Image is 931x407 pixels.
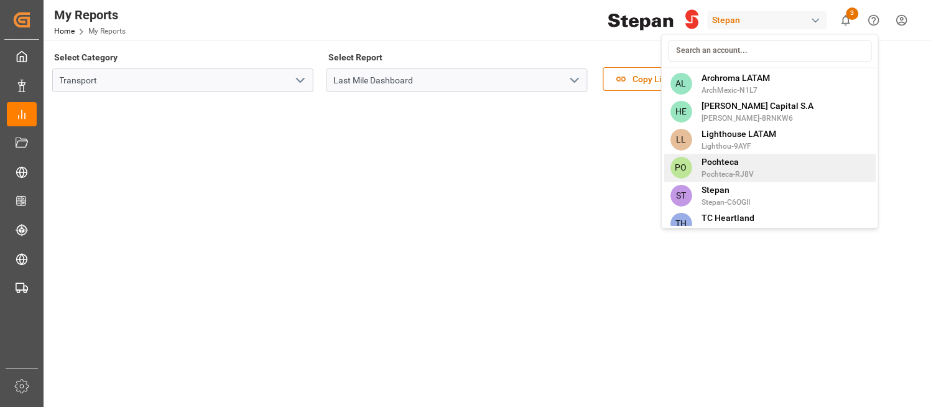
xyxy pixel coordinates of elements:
span: Pochteca-RJ8V [702,169,754,180]
span: AL [670,73,692,95]
span: Pochteca [702,156,754,169]
span: PO [670,157,692,179]
span: Lighthouse LATAM [702,128,777,141]
span: Lighthou-9AYF [702,141,777,152]
span: ST [670,185,692,207]
span: TC Heartland [702,212,766,225]
span: ArchMexic-N1L7 [702,85,771,96]
span: TCHeartland-LF4M [702,225,766,236]
input: Search an account... [669,40,872,62]
span: Stepan-C6OGII [702,197,751,208]
span: Archroma LATAM [702,72,771,85]
span: TH [670,213,692,235]
span: [PERSON_NAME]-8RNKW6 [702,113,814,124]
span: Stepan [702,184,751,197]
span: LL [670,129,692,151]
span: HE [670,101,692,123]
span: [PERSON_NAME] Capital S.A [702,100,814,113]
